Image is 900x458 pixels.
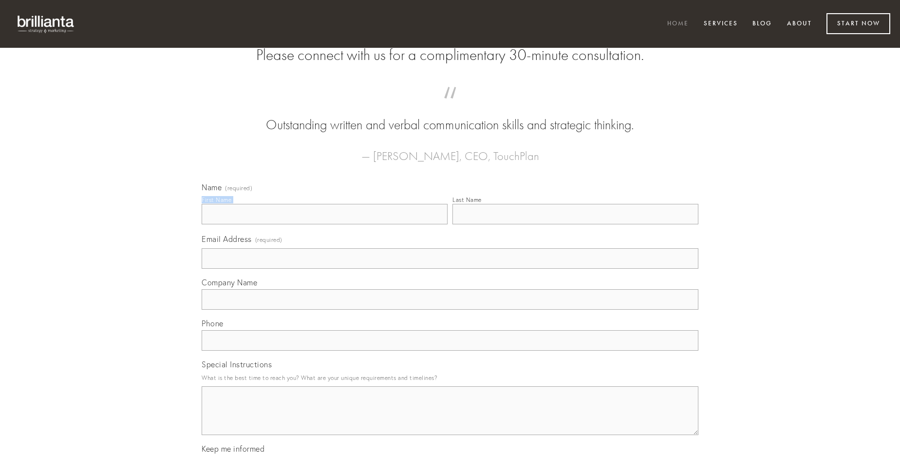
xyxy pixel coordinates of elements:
[202,196,231,203] div: First Name
[10,10,83,38] img: brillianta - research, strategy, marketing
[746,16,778,32] a: Blog
[202,234,252,244] span: Email Address
[217,135,683,166] figcaption: — [PERSON_NAME], CEO, TouchPlan
[217,97,683,135] blockquote: Outstanding written and verbal communication skills and strategic thinking.
[697,16,744,32] a: Services
[202,182,222,192] span: Name
[255,233,282,246] span: (required)
[202,359,272,369] span: Special Instructions
[225,185,252,191] span: (required)
[661,16,695,32] a: Home
[202,371,698,384] p: What is the best time to reach you? What are your unique requirements and timelines?
[202,46,698,64] h2: Please connect with us for a complimentary 30-minute consultation.
[202,278,257,287] span: Company Name
[452,196,482,203] div: Last Name
[781,16,818,32] a: About
[202,444,264,454] span: Keep me informed
[217,97,683,116] span: “
[202,319,224,328] span: Phone
[826,13,890,34] a: Start Now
